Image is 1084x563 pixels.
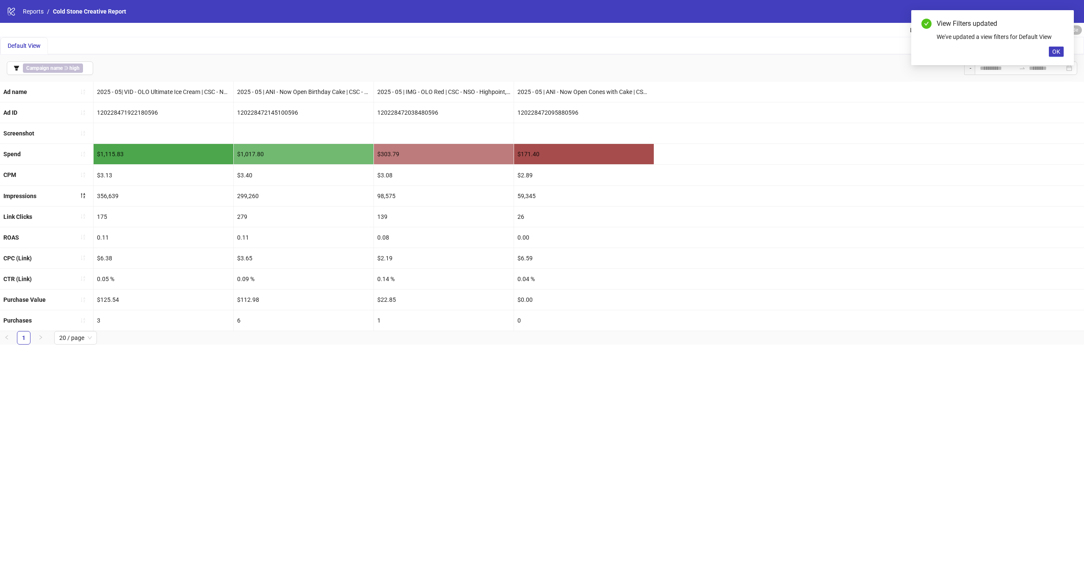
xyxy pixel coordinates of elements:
[921,19,932,29] span: check-circle
[1054,19,1064,28] a: Close
[1049,47,1064,57] button: OK
[937,19,1064,29] div: View Filters updated
[937,32,1064,41] div: We've updated a view filters for Default View
[1052,48,1060,55] span: OK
